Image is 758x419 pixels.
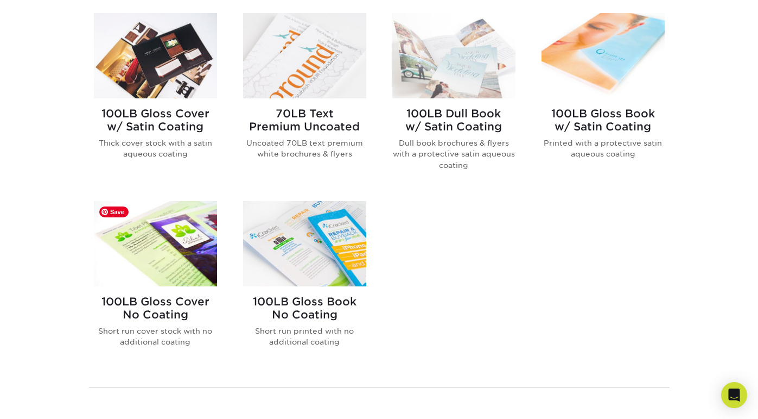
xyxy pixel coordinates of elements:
[94,201,217,286] img: 100LB Gloss Cover<br/>No Coating Brochures & Flyers
[392,137,515,171] p: Dull book brochures & flyers with a protective satin aqueous coating
[94,326,217,348] p: Short run cover stock with no additional coating
[243,201,366,365] a: 100LB Gloss Book<br/>No Coating Brochures & Flyers 100LB Gloss BookNo Coating Short run printed w...
[542,13,665,98] img: 100LB Gloss Book<br/>w/ Satin Coating Brochures & Flyers
[542,137,665,160] p: Printed with a protective satin aqueous coating
[721,382,747,408] div: Open Intercom Messenger
[243,295,366,321] h2: 100LB Gloss Book No Coating
[243,13,366,98] img: 70LB Text<br/>Premium Uncoated Brochures & Flyers
[3,386,92,415] iframe: Google Customer Reviews
[243,137,366,160] p: Uncoated 70LB text premium white brochures & flyers
[99,207,129,217] span: Save
[392,13,515,98] img: 100LB Dull Book<br/>w/ Satin Coating Brochures & Flyers
[243,326,366,348] p: Short run printed with no additional coating
[243,107,366,133] h2: 70LB Text Premium Uncoated
[94,13,217,188] a: 100LB Gloss Cover<br/>w/ Satin Coating Brochures & Flyers 100LB Gloss Coverw/ Satin Coating Thick...
[392,13,515,188] a: 100LB Dull Book<br/>w/ Satin Coating Brochures & Flyers 100LB Dull Bookw/ Satin Coating Dull book...
[94,107,217,133] h2: 100LB Gloss Cover w/ Satin Coating
[243,13,366,188] a: 70LB Text<br/>Premium Uncoated Brochures & Flyers 70LB TextPremium Uncoated Uncoated 70LB text pr...
[243,201,366,286] img: 100LB Gloss Book<br/>No Coating Brochures & Flyers
[94,295,217,321] h2: 100LB Gloss Cover No Coating
[392,107,515,133] h2: 100LB Dull Book w/ Satin Coating
[542,107,665,133] h2: 100LB Gloss Book w/ Satin Coating
[94,137,217,160] p: Thick cover stock with a satin aqueous coating
[94,13,217,98] img: 100LB Gloss Cover<br/>w/ Satin Coating Brochures & Flyers
[542,13,665,188] a: 100LB Gloss Book<br/>w/ Satin Coating Brochures & Flyers 100LB Gloss Bookw/ Satin Coating Printed...
[94,201,217,365] a: 100LB Gloss Cover<br/>No Coating Brochures & Flyers 100LB Gloss CoverNo Coating Short run cover s...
